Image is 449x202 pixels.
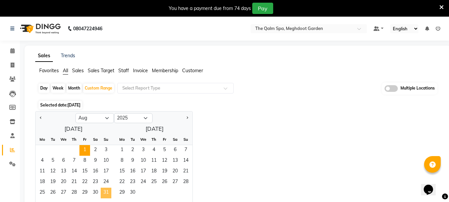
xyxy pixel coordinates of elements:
[180,134,191,145] div: Su
[180,166,191,177] div: Sunday, September 21, 2025
[90,188,101,198] div: Saturday, August 30, 2025
[101,134,111,145] div: Su
[117,156,127,166] span: 8
[159,145,170,156] span: 5
[101,145,111,156] span: 3
[39,101,82,109] span: Selected date:
[37,156,48,166] div: Monday, August 4, 2025
[180,156,191,166] span: 14
[170,134,180,145] div: Sa
[37,134,48,145] div: Mo
[117,188,127,198] span: 29
[170,177,180,188] div: Saturday, September 27, 2025
[127,166,138,177] div: Tuesday, September 16, 2025
[138,145,149,156] div: Wednesday, September 3, 2025
[149,156,159,166] span: 11
[184,113,190,123] button: Next month
[37,166,48,177] span: 11
[58,188,69,198] div: Wednesday, August 27, 2025
[138,177,149,188] span: 24
[48,188,58,198] div: Tuesday, August 26, 2025
[48,134,58,145] div: Tu
[149,156,159,166] div: Thursday, September 11, 2025
[400,85,435,92] span: Multiple Locations
[69,134,79,145] div: Th
[117,145,127,156] span: 1
[421,175,442,195] iframe: chat widget
[170,177,180,188] span: 27
[66,84,82,93] div: Month
[180,156,191,166] div: Sunday, September 14, 2025
[127,177,138,188] span: 23
[170,145,180,156] div: Saturday, September 6, 2025
[58,134,69,145] div: We
[90,134,101,145] div: Sa
[101,166,111,177] span: 17
[101,177,111,188] div: Sunday, August 24, 2025
[159,166,170,177] div: Friday, September 19, 2025
[149,145,159,156] span: 4
[127,188,138,198] div: Tuesday, September 30, 2025
[37,188,48,198] span: 25
[133,68,148,74] span: Invoice
[101,166,111,177] div: Sunday, August 17, 2025
[48,156,58,166] div: Tuesday, August 5, 2025
[69,188,79,198] span: 28
[58,166,69,177] div: Wednesday, August 13, 2025
[149,134,159,145] div: Th
[180,166,191,177] span: 21
[39,84,50,93] div: Day
[72,68,84,74] span: Sales
[159,156,170,166] span: 12
[118,68,129,74] span: Staff
[149,166,159,177] span: 18
[101,156,111,166] span: 10
[159,177,170,188] div: Friday, September 26, 2025
[159,145,170,156] div: Friday, September 5, 2025
[117,188,127,198] div: Monday, September 29, 2025
[48,177,58,188] div: Tuesday, August 19, 2025
[101,188,111,198] span: 31
[149,177,159,188] div: Thursday, September 25, 2025
[69,156,79,166] span: 7
[79,177,90,188] span: 22
[117,166,127,177] span: 15
[127,177,138,188] div: Tuesday, September 23, 2025
[138,145,149,156] span: 3
[48,177,58,188] span: 19
[58,177,69,188] span: 20
[101,145,111,156] div: Sunday, August 3, 2025
[180,177,191,188] span: 28
[79,156,90,166] span: 8
[69,177,79,188] div: Thursday, August 21, 2025
[58,156,69,166] div: Wednesday, August 6, 2025
[170,156,180,166] span: 13
[58,156,69,166] span: 6
[252,3,273,14] button: Pay
[169,5,251,12] div: You have a payment due from 74 days
[114,113,153,123] select: Select year
[69,177,79,188] span: 21
[79,134,90,145] div: Fr
[90,166,101,177] div: Saturday, August 16, 2025
[90,145,101,156] span: 2
[101,156,111,166] div: Sunday, August 10, 2025
[37,177,48,188] span: 18
[69,156,79,166] div: Thursday, August 7, 2025
[138,134,149,145] div: We
[37,156,48,166] span: 4
[180,145,191,156] span: 7
[180,145,191,156] div: Sunday, September 7, 2025
[69,188,79,198] div: Thursday, August 28, 2025
[101,188,111,198] div: Sunday, August 31, 2025
[48,188,58,198] span: 26
[159,156,170,166] div: Friday, September 12, 2025
[117,134,127,145] div: Mo
[90,156,101,166] span: 9
[127,145,138,156] span: 2
[138,177,149,188] div: Wednesday, September 24, 2025
[127,156,138,166] span: 9
[79,188,90,198] div: Friday, August 29, 2025
[127,188,138,198] span: 30
[170,166,180,177] span: 20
